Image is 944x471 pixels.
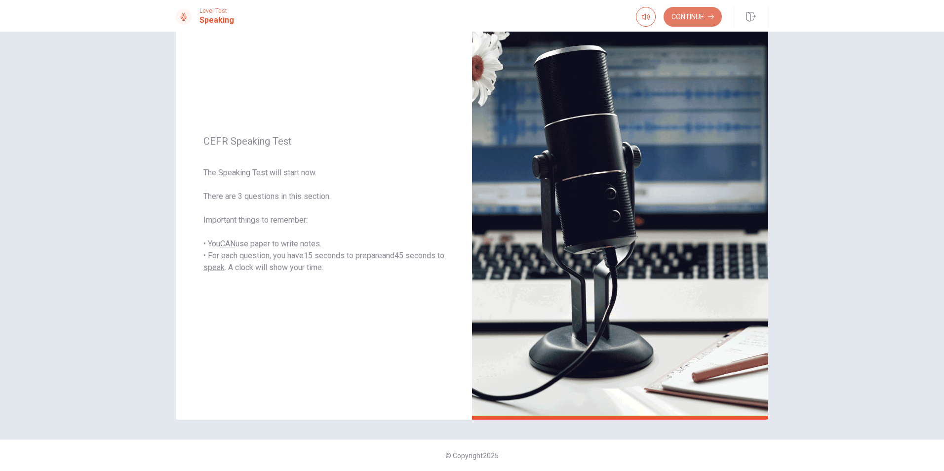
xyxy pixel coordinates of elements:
[664,7,722,27] button: Continue
[220,239,236,248] u: CAN
[203,167,444,274] span: The Speaking Test will start now. There are 3 questions in this section. Important things to reme...
[199,7,234,14] span: Level Test
[203,135,444,147] span: CEFR Speaking Test
[304,251,382,260] u: 15 seconds to prepare
[199,14,234,26] h1: Speaking
[445,452,499,460] span: © Copyright 2025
